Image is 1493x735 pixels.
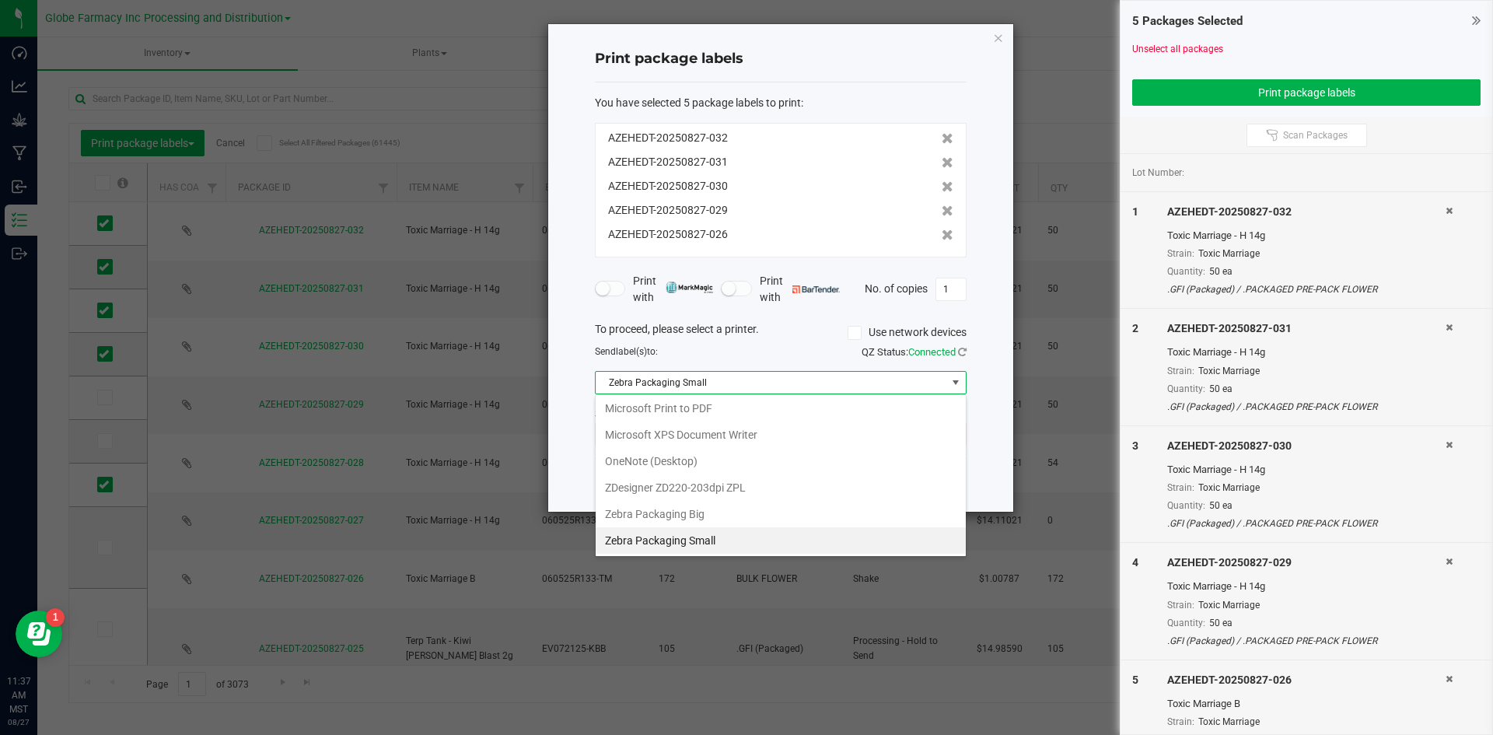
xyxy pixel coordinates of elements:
[596,372,946,394] span: Zebra Packaging Small
[1167,600,1194,611] span: Strain:
[1167,266,1205,277] span: Quantity:
[1209,266,1233,277] span: 50 ea
[1132,439,1138,452] span: 3
[760,273,840,306] span: Print with
[1167,383,1205,394] span: Quantity:
[583,321,978,345] div: To proceed, please select a printer.
[595,95,967,111] div: :
[1167,345,1446,360] div: Toxic Marriage - H 14g
[1132,322,1138,334] span: 2
[596,422,966,448] li: Microsoft XPS Document Writer
[596,501,966,527] li: Zebra Packaging Big
[616,346,647,357] span: label(s)
[1167,248,1194,259] span: Strain:
[1132,44,1223,54] a: Unselect all packages
[1167,462,1446,478] div: Toxic Marriage - H 14g
[1209,618,1233,628] span: 50 ea
[1132,674,1138,686] span: 5
[608,130,728,146] span: AZEHEDT-20250827-032
[1167,555,1446,571] div: AZEHEDT-20250827-029
[908,346,956,358] span: Connected
[1132,556,1138,569] span: 4
[608,154,728,170] span: AZEHEDT-20250827-031
[596,527,966,554] li: Zebra Packaging Small
[865,282,928,294] span: No. of copies
[595,96,801,109] span: You have selected 5 package labels to print
[1167,500,1205,511] span: Quantity:
[1167,366,1194,376] span: Strain:
[1167,672,1446,688] div: AZEHEDT-20250827-026
[595,49,967,69] h4: Print package labels
[1167,634,1446,648] div: .GFI (Packaged) / .PACKAGED PRE-PACK FLOWER
[1198,600,1260,611] span: Toxic Marriage
[1132,166,1184,180] span: Lot Number:
[1198,482,1260,493] span: Toxic Marriage
[848,324,967,341] label: Use network devices
[1167,579,1446,594] div: Toxic Marriage - H 14g
[608,178,728,194] span: AZEHEDT-20250827-030
[1132,205,1138,218] span: 1
[608,226,728,243] span: AZEHEDT-20250827-026
[1132,79,1481,106] button: Print package labels
[1167,618,1205,628] span: Quantity:
[1167,228,1446,243] div: Toxic Marriage - H 14g
[1198,716,1260,727] span: Toxic Marriage
[1198,248,1260,259] span: Toxic Marriage
[583,406,978,422] div: Select a label template.
[792,285,840,293] img: bartender.png
[1198,366,1260,376] span: Toxic Marriage
[46,608,65,627] iframe: Resource center unread badge
[1167,438,1446,454] div: AZEHEDT-20250827-030
[1167,204,1446,220] div: AZEHEDT-20250827-032
[596,395,966,422] li: Microsoft Print to PDF
[1167,320,1446,337] div: AZEHEDT-20250827-031
[1167,482,1194,493] span: Strain:
[1167,282,1446,296] div: .GFI (Packaged) / .PACKAGED PRE-PACK FLOWER
[1283,129,1348,142] span: Scan Packages
[608,202,728,219] span: AZEHEDT-20250827-029
[666,282,713,293] img: mark_magic_cybra.png
[1209,500,1233,511] span: 50 ea
[1209,383,1233,394] span: 50 ea
[862,346,967,358] span: QZ Status:
[16,611,62,657] iframe: Resource center
[596,474,966,501] li: ZDesigner ZD220-203dpi ZPL
[1167,696,1446,712] div: Toxic Marriage B
[596,448,966,474] li: OneNote (Desktop)
[595,346,658,357] span: Send to:
[633,273,713,306] span: Print with
[1167,716,1194,727] span: Strain:
[1167,516,1446,530] div: .GFI (Packaged) / .PACKAGED PRE-PACK FLOWER
[1167,400,1446,414] div: .GFI (Packaged) / .PACKAGED PRE-PACK FLOWER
